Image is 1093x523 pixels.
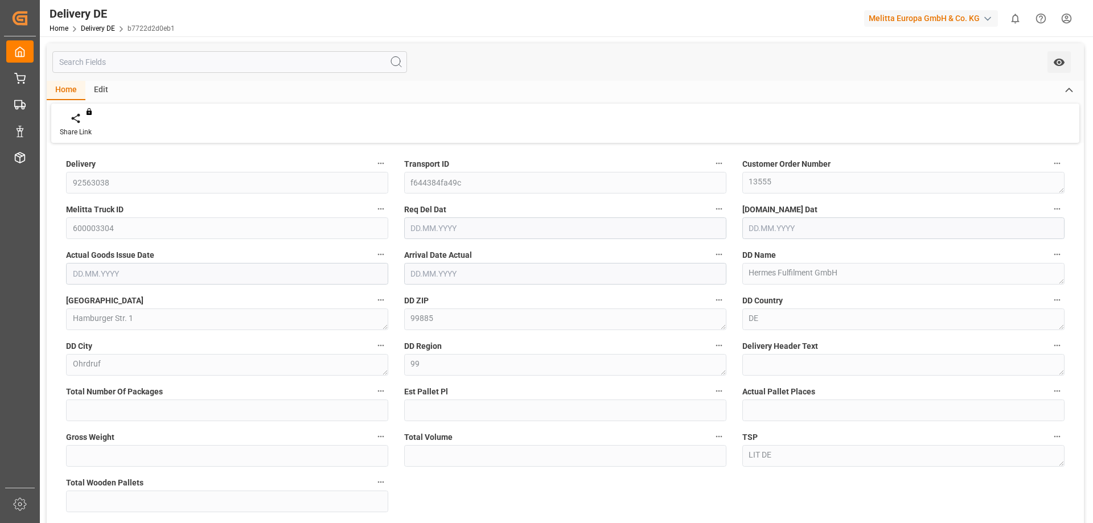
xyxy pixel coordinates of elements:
input: Search Fields [52,51,407,73]
span: Melitta Truck ID [66,204,124,216]
button: Delivery [373,156,388,171]
textarea: 13555 [742,172,1065,193]
span: Delivery Header Text [742,340,818,352]
button: Gross Weight [373,429,388,444]
button: Req Del Dat [712,201,726,216]
button: TSP [1050,429,1065,444]
textarea: Ohrdruf [66,354,388,376]
button: Est Pallet Pl [712,384,726,398]
div: Home [47,81,85,100]
textarea: 99 [404,354,726,376]
span: Actual Pallet Places [742,386,815,398]
button: Customer Order Number [1050,156,1065,171]
button: Melitta Truck ID [373,201,388,216]
span: DD Name [742,249,776,261]
textarea: LIT DE [742,445,1065,467]
a: Delivery DE [81,24,115,32]
span: Actual Goods Issue Date [66,249,154,261]
button: Melitta Europa GmbH & Co. KG [864,7,1002,29]
button: DD Name [1050,247,1065,262]
button: Actual Pallet Places [1050,384,1065,398]
span: Transport ID [404,158,449,170]
input: DD.MM.YYYY [66,263,388,285]
span: DD Country [742,295,783,307]
a: Home [50,24,68,32]
span: [GEOGRAPHIC_DATA] [66,295,143,307]
span: Total Volume [404,431,453,443]
span: DD City [66,340,92,352]
span: Delivery [66,158,96,170]
span: Req Del Dat [404,204,446,216]
div: Melitta Europa GmbH & Co. KG [864,10,998,27]
button: DD ZIP [712,293,726,307]
button: DD Country [1050,293,1065,307]
button: Total Volume [712,429,726,444]
button: Help Center [1028,6,1054,31]
div: Delivery DE [50,5,175,22]
button: DD Region [712,338,726,353]
button: Actual Goods Issue Date [373,247,388,262]
button: Arrival Date Actual [712,247,726,262]
span: DD Region [404,340,442,352]
textarea: Hamburger Str. 1 [66,308,388,330]
span: TSP [742,431,758,443]
span: Est Pallet Pl [404,386,448,398]
span: Total Number Of Packages [66,386,163,398]
button: [DOMAIN_NAME] Dat [1050,201,1065,216]
span: Gross Weight [66,431,114,443]
span: Arrival Date Actual [404,249,472,261]
button: open menu [1047,51,1071,73]
input: DD.MM.YYYY [404,217,726,239]
span: Total Wooden Pallets [66,477,143,489]
textarea: 99885 [404,308,726,330]
input: DD.MM.YYYY [742,217,1065,239]
textarea: DE [742,308,1065,330]
button: Total Number Of Packages [373,384,388,398]
input: DD.MM.YYYY [404,263,726,285]
button: Transport ID [712,156,726,171]
button: Total Wooden Pallets [373,475,388,489]
span: [DOMAIN_NAME] Dat [742,204,817,216]
textarea: Hermes Fulfilment GmbH [742,263,1065,285]
button: Delivery Header Text [1050,338,1065,353]
button: show 0 new notifications [1002,6,1028,31]
div: Edit [85,81,117,100]
span: Customer Order Number [742,158,831,170]
span: DD ZIP [404,295,429,307]
button: [GEOGRAPHIC_DATA] [373,293,388,307]
button: DD City [373,338,388,353]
